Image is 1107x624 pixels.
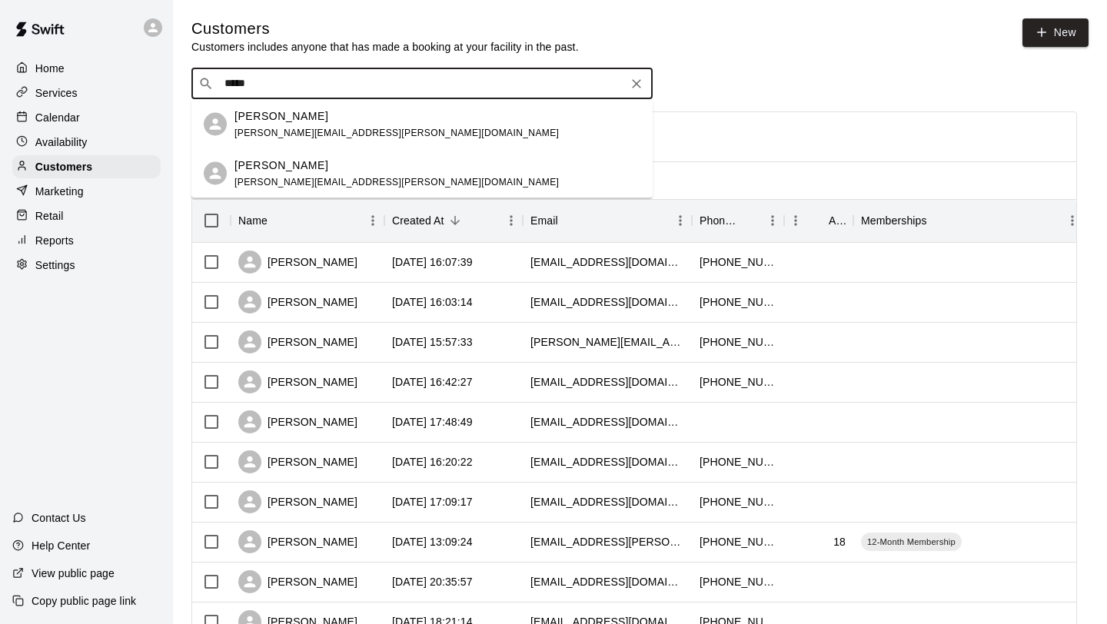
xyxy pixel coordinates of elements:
div: Email [530,199,558,242]
div: [PERSON_NAME] [238,450,357,473]
div: +15739993107 [700,574,776,589]
div: Erik Morse [204,113,227,136]
button: Clear [626,73,647,95]
div: Email [523,199,692,242]
div: [PERSON_NAME] [238,570,357,593]
p: Home [35,61,65,76]
p: View public page [32,566,115,581]
div: meredith.hill@vu.com [530,334,684,350]
a: Customers [12,155,161,178]
div: jobannon10@gmail.com [530,374,684,390]
span: [PERSON_NAME][EMAIL_ADDRESS][PERSON_NAME][DOMAIN_NAME] [234,176,559,187]
p: Contact Us [32,510,86,526]
button: Sort [558,210,580,231]
a: New [1022,18,1089,47]
div: Phone Number [692,199,784,242]
div: [PERSON_NAME] [238,370,357,393]
a: Settings [12,254,161,277]
a: Retail [12,204,161,227]
div: 2025-10-13 16:07:39 [392,254,473,270]
div: +15736804930 [700,494,776,509]
div: juliekfarmer@gmail.com [530,294,684,310]
div: [PERSON_NAME] [238,490,357,513]
div: Age [784,199,853,242]
div: +15738641375 [700,294,776,310]
a: Marketing [12,180,161,203]
div: cmfp67@gmail.com [530,254,684,270]
p: Help Center [32,538,90,553]
span: [PERSON_NAME][EMAIL_ADDRESS][PERSON_NAME][DOMAIN_NAME] [234,127,559,138]
div: 2025-10-06 17:09:17 [392,494,473,509]
p: Customers [35,159,92,174]
div: +12246221831 [700,454,776,470]
div: max.d.keicher@gmail.com [530,534,684,549]
p: Customers includes anyone that has made a booking at your facility in the past. [191,39,579,55]
p: Availability [35,134,88,150]
div: 2025-10-13 15:57:33 [392,334,473,350]
button: Menu [361,209,384,232]
div: +15738813025 [700,374,776,390]
p: Retail [35,208,64,224]
div: 2025-10-13 16:03:14 [392,294,473,310]
a: Home [12,57,161,80]
div: Oliver Morse [204,162,227,185]
div: tylermvictor_32@hotmail.com [530,414,684,430]
div: Search customers by name or email [191,68,653,99]
div: ericmor76@yahoo.com [530,574,684,589]
div: 2025-10-07 16:20:22 [392,454,473,470]
div: sbschaefer@socket.net [530,494,684,509]
div: +13145374871 [700,254,776,270]
div: [PERSON_NAME] [238,530,357,553]
div: Services [12,81,161,105]
div: Name [238,199,268,242]
div: Memberships [861,199,927,242]
p: Services [35,85,78,101]
button: Menu [784,209,807,232]
button: Sort [807,210,829,231]
button: Menu [1061,209,1084,232]
div: Age [829,199,846,242]
div: [PERSON_NAME] [238,330,357,353]
div: [PERSON_NAME] [238,251,357,274]
button: Sort [444,210,466,231]
div: +15734245822 [700,334,776,350]
div: +15734243687 [700,534,776,549]
p: Settings [35,257,75,273]
a: Availability [12,131,161,154]
div: 12-Month Membership [861,533,962,551]
div: pminarik@fastmail.com [530,454,684,470]
p: Calendar [35,110,80,125]
button: Sort [268,210,289,231]
div: Memberships [853,199,1084,242]
div: [PERSON_NAME] [238,290,357,314]
p: Marketing [35,184,84,199]
div: 18 [833,534,846,549]
a: Calendar [12,106,161,129]
div: Name [231,199,384,242]
button: Sort [740,210,761,231]
div: Phone Number [700,199,740,242]
p: Reports [35,233,74,248]
div: Created At [392,199,444,242]
div: 2025-10-04 13:09:24 [392,534,473,549]
button: Menu [761,209,784,232]
a: Reports [12,229,161,252]
div: 2025-10-09 16:42:27 [392,374,473,390]
h5: Customers [191,18,579,39]
div: Created At [384,199,523,242]
div: 2025-10-08 17:48:49 [392,414,473,430]
p: [PERSON_NAME] [234,108,328,124]
div: 2025-09-30 20:35:57 [392,574,473,589]
p: Copy public page link [32,593,136,609]
button: Menu [669,209,692,232]
button: Menu [500,209,523,232]
span: 12-Month Membership [861,536,962,548]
